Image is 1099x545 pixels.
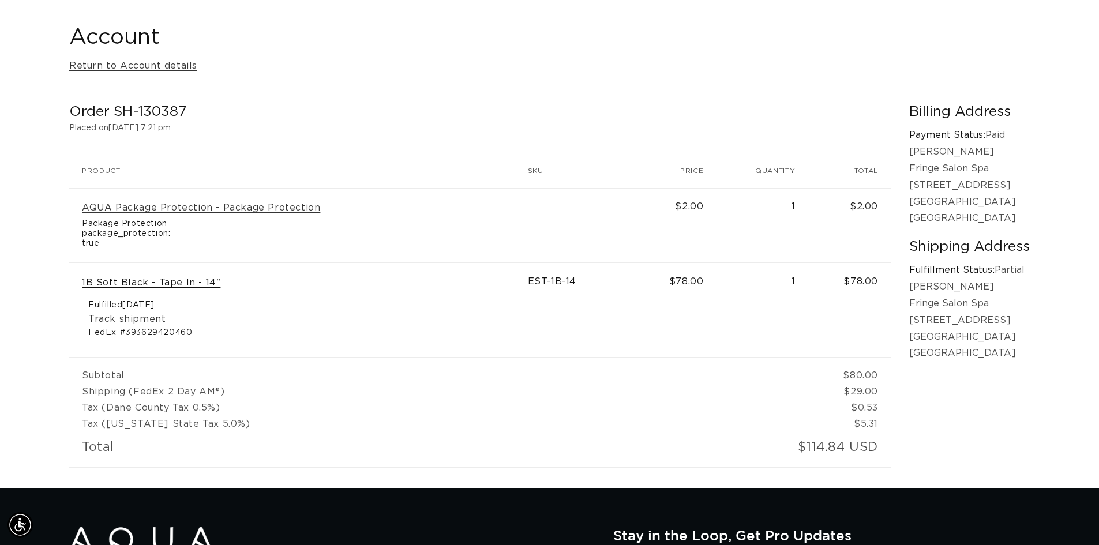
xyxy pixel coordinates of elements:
[69,103,891,121] h2: Order SH-130387
[82,239,170,249] span: true
[808,384,891,400] td: $29.00
[808,153,891,188] th: Total
[108,124,171,132] time: [DATE] 7:21 pm
[88,329,192,337] span: FedEx #393629420460
[909,144,1030,227] p: [PERSON_NAME] Fringe Salon Spa [STREET_ADDRESS] [GEOGRAPHIC_DATA] [GEOGRAPHIC_DATA]
[69,121,891,136] p: Placed on
[88,301,192,309] span: Fulfilled
[909,130,985,140] strong: Payment Status:
[69,357,808,384] td: Subtotal
[808,400,891,416] td: $0.53
[909,238,1030,256] h2: Shipping Address
[909,262,1030,279] p: Partial
[82,229,170,239] span: package_protection:
[909,127,1030,144] p: Paid
[1041,490,1099,545] iframe: Chat Widget
[909,103,1030,121] h2: Billing Address
[716,262,808,357] td: 1
[7,512,33,538] div: Accessibility Menu
[528,262,635,357] td: EST-1B-14
[716,432,891,467] td: $114.84 USD
[808,262,891,357] td: $78.00
[82,277,220,289] a: 1B Soft Black - Tape In - 14"
[808,357,891,384] td: $80.00
[808,416,891,432] td: $5.31
[69,400,808,416] td: Tax (Dane County Tax 0.5%)
[82,219,170,229] span: Package Protection
[909,265,995,275] strong: Fulfillment Status:
[82,202,320,214] a: AQUA Package Protection - Package Protection
[675,202,703,211] span: $2.00
[122,301,155,309] time: [DATE]
[69,416,808,432] td: Tax ([US_STATE] State Tax 5.0%)
[69,432,716,467] td: Total
[909,279,1030,362] p: [PERSON_NAME] Fringe Salon Spa [STREET_ADDRESS] [GEOGRAPHIC_DATA] [GEOGRAPHIC_DATA]
[613,527,1030,543] h2: Stay in the Loop, Get Pro Updates
[716,188,808,263] td: 1
[69,58,197,74] a: Return to Account details
[69,153,528,188] th: Product
[69,384,808,400] td: Shipping (FedEx 2 Day AM®)
[669,277,704,286] span: $78.00
[808,188,891,263] td: $2.00
[635,153,717,188] th: Price
[716,153,808,188] th: Quantity
[528,153,635,188] th: SKU
[69,24,1030,52] h1: Account
[88,313,166,325] a: Track shipment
